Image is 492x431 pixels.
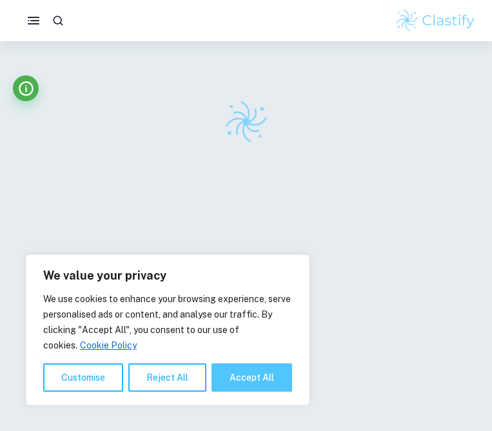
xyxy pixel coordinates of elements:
[79,340,137,351] a: Cookie Policy
[43,363,123,392] button: Customise
[43,291,292,353] p: We use cookies to enhance your browsing experience, serve personalised ads or content, and analys...
[222,98,270,146] img: Clastify logo
[13,75,39,101] button: Info
[212,363,292,392] button: Accept All
[26,254,310,405] div: We value your privacy
[43,268,292,283] p: We value your privacy
[128,363,206,392] button: Reject All
[395,8,477,34] img: Clastify logo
